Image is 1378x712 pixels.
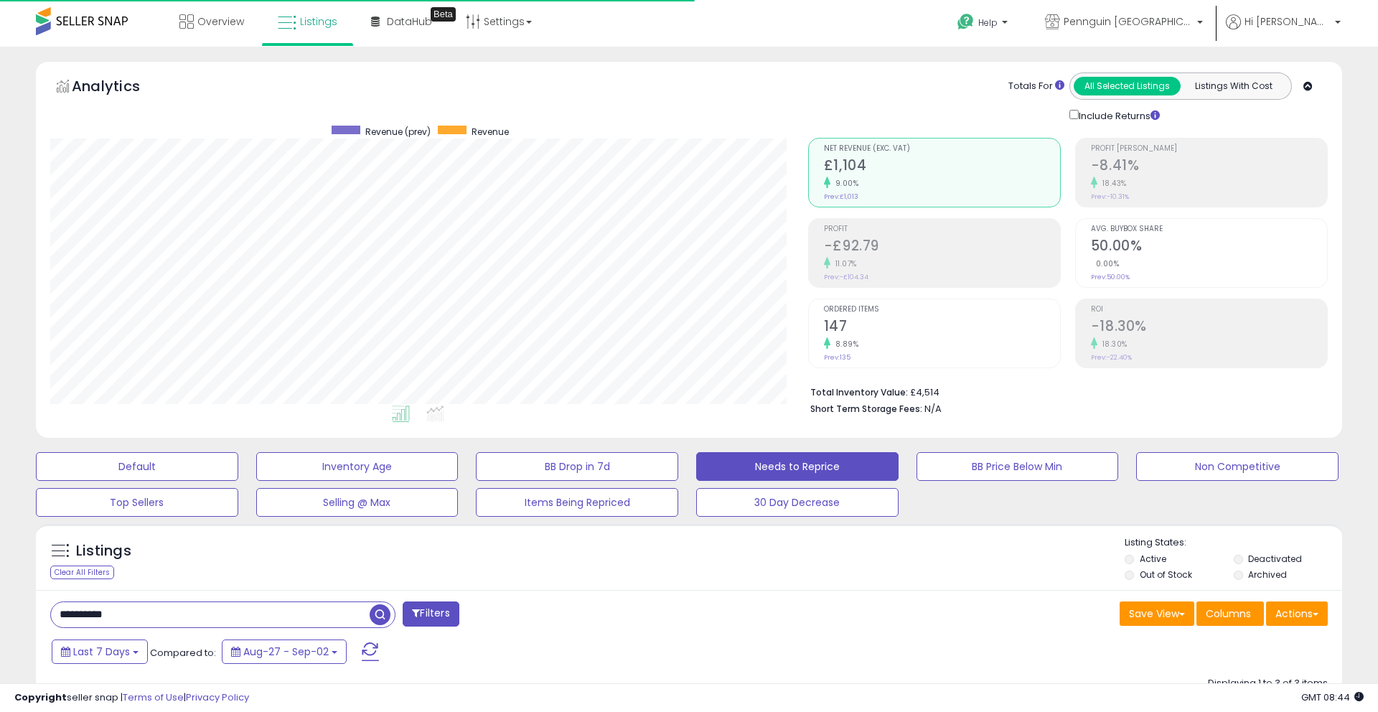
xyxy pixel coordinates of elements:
[830,178,859,189] small: 9.00%
[1097,178,1127,189] small: 18.43%
[1301,690,1364,704] span: 2025-09-11 08:44 GMT
[824,273,868,281] small: Prev: -£104.34
[52,640,148,664] button: Last 7 Days
[476,452,678,481] button: BB Drop in 7d
[830,339,859,350] small: 8.89%
[1226,14,1341,47] a: Hi [PERSON_NAME]
[824,157,1060,177] h2: £1,104
[830,258,857,269] small: 11.07%
[1140,553,1166,565] label: Active
[1196,601,1264,626] button: Columns
[810,386,908,398] b: Total Inventory Value:
[36,452,238,481] button: Default
[36,488,238,517] button: Top Sellers
[1245,14,1331,29] span: Hi [PERSON_NAME]
[256,452,459,481] button: Inventory Age
[1208,677,1328,690] div: Displaying 1 to 3 of 3 items
[256,488,459,517] button: Selling @ Max
[824,238,1060,257] h2: -£92.79
[696,488,899,517] button: 30 Day Decrease
[824,306,1060,314] span: Ordered Items
[476,488,678,517] button: Items Being Repriced
[186,690,249,704] a: Privacy Policy
[50,566,114,579] div: Clear All Filters
[1091,258,1120,269] small: 0.00%
[150,646,216,660] span: Compared to:
[387,14,432,29] span: DataHub
[1091,306,1327,314] span: ROI
[978,17,998,29] span: Help
[810,403,922,415] b: Short Term Storage Fees:
[824,225,1060,233] span: Profit
[824,192,858,201] small: Prev: £1,013
[1008,80,1064,93] div: Totals For
[1091,318,1327,337] h2: -18.30%
[76,541,131,561] h5: Listings
[946,2,1022,47] a: Help
[1180,77,1287,95] button: Listings With Cost
[696,452,899,481] button: Needs to Reprice
[1091,157,1327,177] h2: -8.41%
[472,126,509,138] span: Revenue
[1059,107,1177,123] div: Include Returns
[917,452,1119,481] button: BB Price Below Min
[824,145,1060,153] span: Net Revenue (Exc. VAT)
[810,383,1317,400] li: £4,514
[14,690,67,704] strong: Copyright
[197,14,244,29] span: Overview
[1140,568,1192,581] label: Out of Stock
[1091,273,1130,281] small: Prev: 50.00%
[1248,553,1302,565] label: Deactivated
[123,690,184,704] a: Terms of Use
[1091,353,1132,362] small: Prev: -22.40%
[1091,238,1327,257] h2: 50.00%
[243,645,329,659] span: Aug-27 - Sep-02
[1120,601,1194,626] button: Save View
[431,7,456,22] div: Tooltip anchor
[72,76,168,100] h5: Analytics
[957,13,975,31] i: Get Help
[1136,452,1339,481] button: Non Competitive
[1091,145,1327,153] span: Profit [PERSON_NAME]
[1125,536,1341,550] p: Listing States:
[1074,77,1181,95] button: All Selected Listings
[824,353,850,362] small: Prev: 135
[222,640,347,664] button: Aug-27 - Sep-02
[300,14,337,29] span: Listings
[924,402,942,416] span: N/A
[1266,601,1328,626] button: Actions
[365,126,431,138] span: Revenue (prev)
[1091,225,1327,233] span: Avg. Buybox Share
[73,645,130,659] span: Last 7 Days
[14,691,249,705] div: seller snap | |
[1097,339,1128,350] small: 18.30%
[1064,14,1193,29] span: Pennguin [GEOGRAPHIC_DATA]
[1206,606,1251,621] span: Columns
[824,318,1060,337] h2: 147
[403,601,459,627] button: Filters
[1091,192,1129,201] small: Prev: -10.31%
[1248,568,1287,581] label: Archived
